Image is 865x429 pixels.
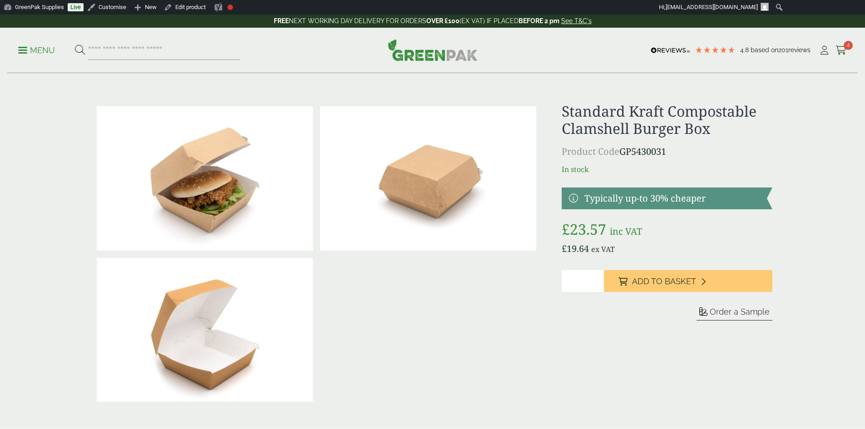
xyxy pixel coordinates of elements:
[740,46,751,54] span: 4.8
[18,45,55,54] a: Menu
[561,17,592,25] a: See T&C's
[18,45,55,56] p: Menu
[751,46,778,54] span: Based on
[835,44,847,57] a: 4
[788,46,811,54] span: reviews
[591,244,615,254] span: ex VAT
[562,242,567,255] span: £
[697,306,772,321] button: Order a Sample
[844,41,853,50] span: 4
[320,106,536,251] img: Standard Kraft Clamshell Burger Box Closed
[610,225,642,237] span: inc VAT
[651,47,690,54] img: REVIEWS.io
[97,258,313,402] img: Standard Kraft Clamshell Burger Box Open
[604,270,772,292] button: Add to Basket
[835,46,847,55] i: Cart
[388,39,478,61] img: GreenPak Supplies
[68,3,84,11] a: Live
[666,4,758,10] span: [EMAIL_ADDRESS][DOMAIN_NAME]
[562,219,570,239] span: £
[778,46,788,54] span: 201
[97,106,313,251] img: Standard Kraft Clamshell Burger Box With Chicken Burger
[562,145,772,158] p: GP5430031
[562,164,772,175] p: In stock
[562,219,606,239] bdi: 23.57
[819,46,830,55] i: My Account
[562,242,589,255] bdi: 19.64
[710,307,770,316] span: Order a Sample
[519,17,559,25] strong: BEFORE 2 pm
[274,17,289,25] strong: FREE
[227,5,233,10] div: Focus keyphrase not set
[632,276,696,286] span: Add to Basket
[695,46,736,54] div: 4.79 Stars
[562,103,772,138] h1: Standard Kraft Compostable Clamshell Burger Box
[426,17,460,25] strong: OVER £100
[562,145,619,158] span: Product Code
